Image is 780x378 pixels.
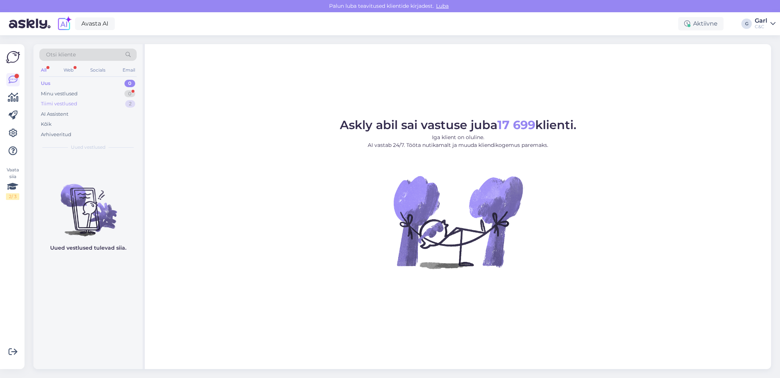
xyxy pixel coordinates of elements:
div: Minu vestlused [41,90,78,98]
div: C&C [755,24,767,30]
span: Otsi kliente [46,51,76,59]
img: explore-ai [56,16,72,32]
div: 2 / 3 [6,193,19,200]
div: 0 [124,90,135,98]
div: Kõik [41,121,52,128]
a: Avasta AI [75,17,115,30]
div: Web [62,65,75,75]
div: Socials [89,65,107,75]
img: Askly Logo [6,50,20,64]
div: Vaata siia [6,167,19,200]
p: Iga klient on oluline. AI vastab 24/7. Tööta nutikamalt ja muuda kliendikogemus paremaks. [340,134,576,149]
b: 17 699 [497,118,535,132]
div: 2 [125,100,135,108]
img: No Chat active [391,155,525,289]
div: Aktiivne [678,17,724,30]
p: Uued vestlused tulevad siia. [50,244,126,252]
span: Luba [434,3,451,9]
img: No chats [33,171,143,237]
div: Uus [41,80,51,87]
div: Tiimi vestlused [41,100,77,108]
div: G [741,19,752,29]
span: Uued vestlused [71,144,105,151]
div: Email [121,65,137,75]
div: Garl [755,18,767,24]
div: 0 [124,80,135,87]
div: Arhiveeritud [41,131,71,138]
div: AI Assistent [41,111,68,118]
a: GarlC&C [755,18,776,30]
div: All [39,65,48,75]
span: Askly abil sai vastuse juba klienti. [340,118,576,132]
